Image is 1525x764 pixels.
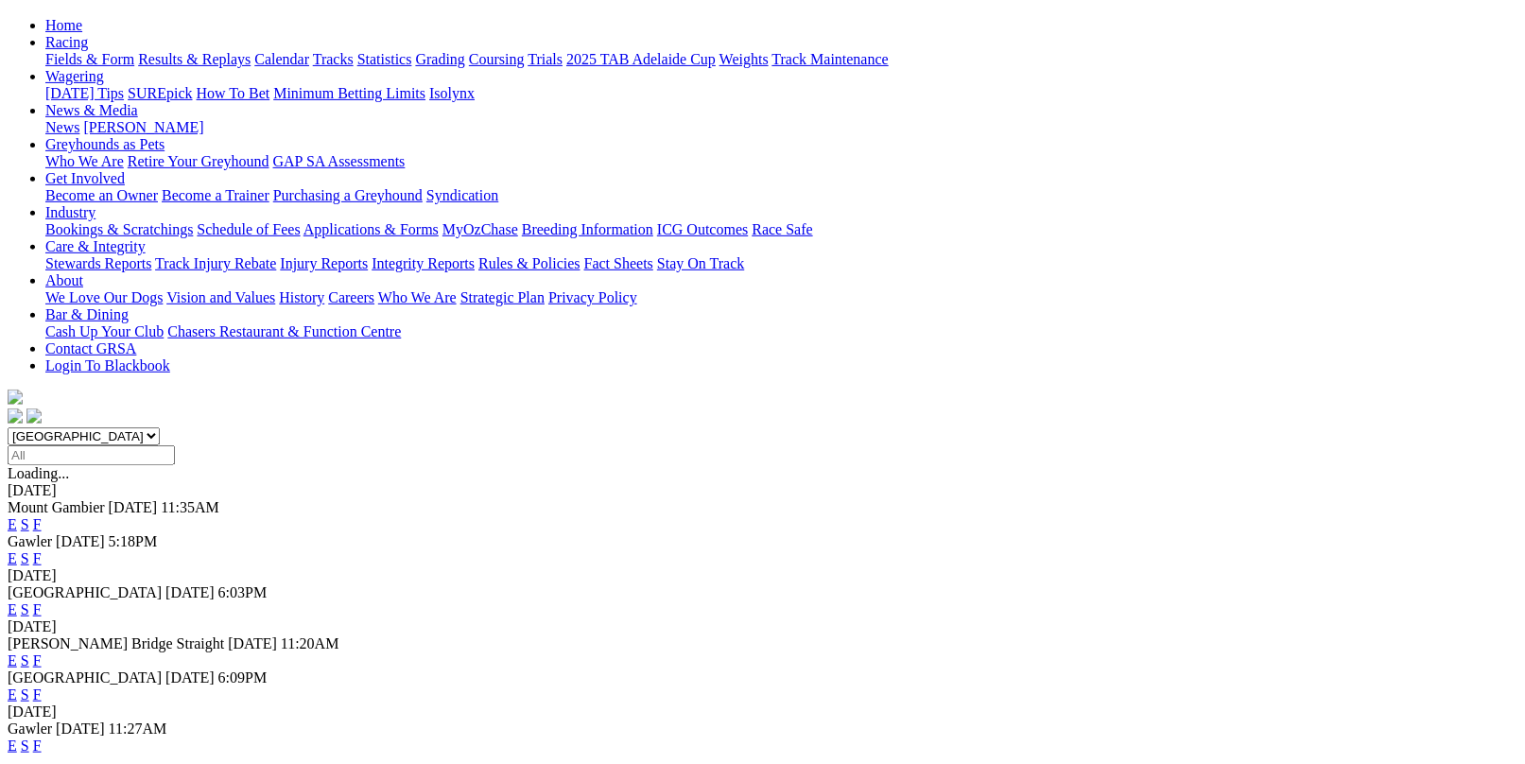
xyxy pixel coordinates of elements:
a: Tracks [313,51,354,67]
a: Injury Reports [280,255,368,271]
a: Trials [528,51,563,67]
div: Industry [45,221,1517,238]
a: News & Media [45,102,138,118]
a: [DATE] Tips [45,85,124,101]
div: Care & Integrity [45,255,1517,272]
a: E [8,601,17,617]
a: Stewards Reports [45,255,151,271]
img: twitter.svg [26,408,42,424]
span: Gawler [8,721,52,737]
a: Stay On Track [657,255,744,271]
a: S [21,738,29,754]
a: Grading [416,51,465,67]
a: Isolynx [429,85,475,101]
span: 11:20AM [281,635,339,651]
a: E [8,550,17,566]
a: Login To Blackbook [45,357,170,373]
a: Get Involved [45,170,125,186]
a: F [33,738,42,754]
a: F [33,652,42,668]
span: [GEOGRAPHIC_DATA] [8,584,162,600]
a: History [279,289,324,305]
a: S [21,652,29,668]
a: News [45,119,79,135]
a: E [8,516,17,532]
span: [DATE] [56,721,105,737]
span: [DATE] [56,533,105,549]
a: ICG Outcomes [657,221,748,237]
span: 11:35AM [161,499,219,515]
a: Racing [45,34,88,50]
a: [PERSON_NAME] [83,119,203,135]
a: Applications & Forms [303,221,439,237]
a: Home [45,17,82,33]
div: Bar & Dining [45,323,1517,340]
span: [DATE] [228,635,277,651]
a: Schedule of Fees [197,221,300,237]
a: MyOzChase [442,221,518,237]
a: About [45,272,83,288]
a: We Love Our Dogs [45,289,163,305]
a: Statistics [357,51,412,67]
span: [PERSON_NAME] Bridge Straight [8,635,224,651]
input: Select date [8,445,175,465]
a: S [21,686,29,703]
a: SUREpick [128,85,192,101]
a: S [21,516,29,532]
a: E [8,652,17,668]
span: 5:18PM [109,533,158,549]
div: Get Involved [45,187,1517,204]
a: E [8,738,17,754]
div: News & Media [45,119,1517,136]
a: Minimum Betting Limits [273,85,425,101]
a: F [33,516,42,532]
span: 6:09PM [218,669,268,686]
a: Become a Trainer [162,187,269,203]
a: Breeding Information [522,221,653,237]
a: Careers [328,289,374,305]
a: GAP SA Assessments [273,153,406,169]
a: Fields & Form [45,51,134,67]
a: F [33,550,42,566]
span: Gawler [8,533,52,549]
a: Weights [719,51,769,67]
a: Privacy Policy [548,289,637,305]
div: [DATE] [8,618,1517,635]
a: Integrity Reports [372,255,475,271]
span: 11:27AM [109,721,167,737]
div: About [45,289,1517,306]
img: logo-grsa-white.png [8,390,23,405]
a: Track Maintenance [772,51,889,67]
a: Rules & Policies [478,255,581,271]
a: Strategic Plan [460,289,545,305]
a: Race Safe [752,221,812,237]
a: Who We Are [45,153,124,169]
a: Become an Owner [45,187,158,203]
a: 2025 TAB Adelaide Cup [566,51,716,67]
a: F [33,686,42,703]
a: Purchasing a Greyhound [273,187,423,203]
a: Track Injury Rebate [155,255,276,271]
a: Coursing [469,51,525,67]
div: [DATE] [8,567,1517,584]
span: [GEOGRAPHIC_DATA] [8,669,162,686]
span: Mount Gambier [8,499,105,515]
a: Wagering [45,68,104,84]
span: Loading... [8,465,69,481]
a: Bar & Dining [45,306,129,322]
a: Vision and Values [166,289,275,305]
a: Calendar [254,51,309,67]
a: Cash Up Your Club [45,323,164,339]
a: E [8,686,17,703]
img: facebook.svg [8,408,23,424]
div: Greyhounds as Pets [45,153,1517,170]
div: [DATE] [8,482,1517,499]
a: F [33,601,42,617]
a: Who We Are [378,289,457,305]
a: Greyhounds as Pets [45,136,165,152]
span: [DATE] [165,584,215,600]
a: Care & Integrity [45,238,146,254]
a: How To Bet [197,85,270,101]
div: Wagering [45,85,1517,102]
a: S [21,550,29,566]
